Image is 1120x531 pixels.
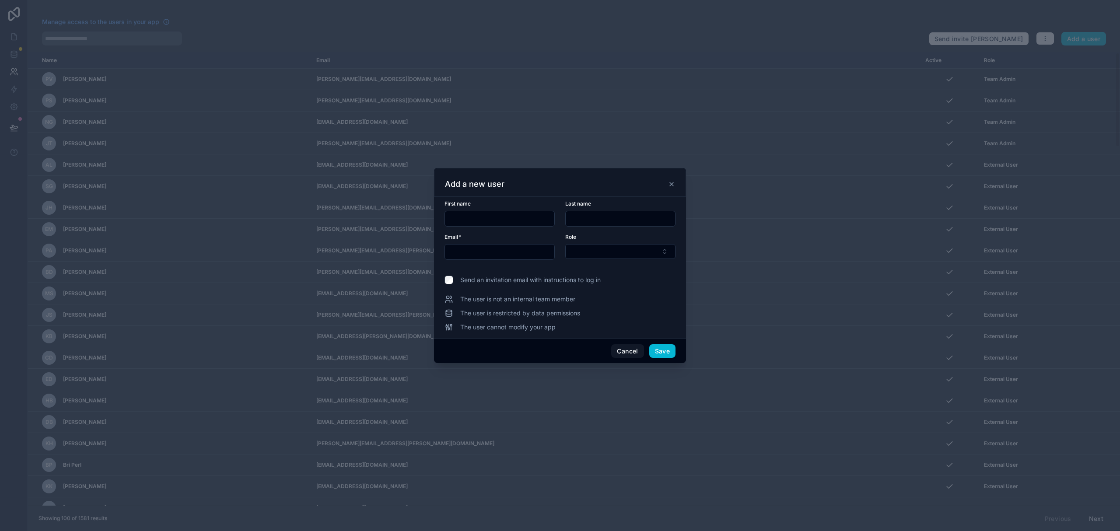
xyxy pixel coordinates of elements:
[460,295,575,304] span: The user is not an internal team member
[445,179,504,189] h3: Add a new user
[611,344,644,358] button: Cancel
[565,244,675,259] button: Select Button
[460,276,601,284] span: Send an invitation email with instructions to log in
[460,323,556,332] span: The user cannot modify your app
[444,234,458,240] span: Email
[565,200,591,207] span: Last name
[444,200,471,207] span: First name
[460,309,580,318] span: The user is restricted by data permissions
[565,234,576,240] span: Role
[444,276,453,284] input: Send an invitation email with instructions to log in
[649,344,675,358] button: Save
